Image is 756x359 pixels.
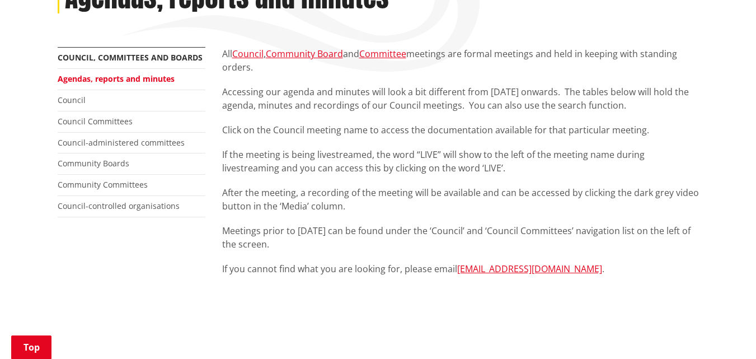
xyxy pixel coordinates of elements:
a: Community Board [266,48,343,60]
a: Community Committees [58,179,148,190]
a: Council Committees [58,116,133,127]
p: All , and meetings are formal meetings and held in keeping with standing orders. [222,47,699,74]
a: Agendas, reports and minutes [58,73,175,84]
a: Community Boards [58,158,129,169]
p: After the meeting, a recording of the meeting will be available and can be accessed by clicking t... [222,186,699,213]
a: Top [11,335,51,359]
a: Council [232,48,264,60]
p: If you cannot find what you are looking for, please email . [222,262,699,276]
iframe: Messenger Launcher [705,312,745,352]
a: Council-administered committees [58,137,185,148]
span: Accessing our agenda and minutes will look a bit different from [DATE] onwards. The tables below ... [222,86,689,111]
a: Council, committees and boards [58,52,203,63]
a: Council-controlled organisations [58,201,180,211]
p: Meetings prior to [DATE] can be found under the ‘Council’ and ‘Council Committees’ navigation lis... [222,224,699,251]
a: [EMAIL_ADDRESS][DOMAIN_NAME] [457,263,602,275]
a: Council [58,95,86,105]
p: If the meeting is being livestreamed, the word “LIVE” will show to the left of the meeting name d... [222,148,699,175]
a: Committee [359,48,406,60]
p: Click on the Council meeting name to access the documentation available for that particular meeting. [222,123,699,137]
